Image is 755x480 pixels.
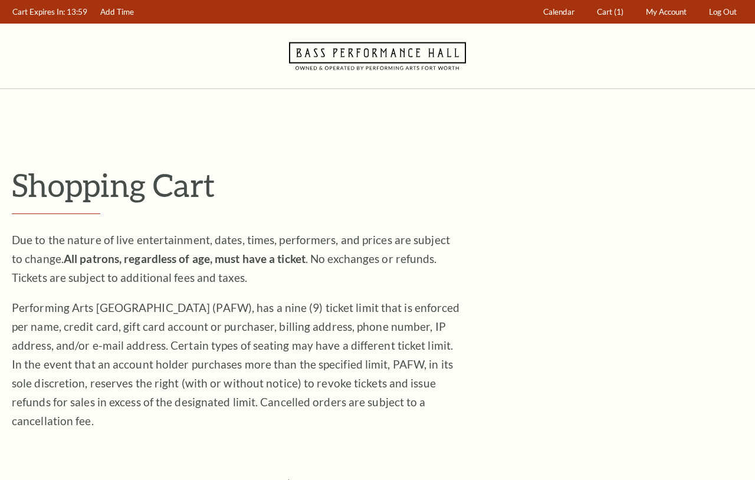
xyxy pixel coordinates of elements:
span: 13:59 [67,7,87,17]
span: (1) [614,7,623,17]
a: Calendar [538,1,580,24]
span: Due to the nature of live entertainment, dates, times, performers, and prices are subject to chan... [12,233,450,284]
span: Cart [597,7,612,17]
span: Calendar [543,7,575,17]
a: Add Time [95,1,140,24]
p: Shopping Cart [12,166,743,204]
a: My Account [641,1,692,24]
span: Cart Expires In: [12,7,65,17]
span: My Account [646,7,687,17]
p: Performing Arts [GEOGRAPHIC_DATA] (PAFW), has a nine (9) ticket limit that is enforced per name, ... [12,298,460,430]
strong: All patrons, regardless of age, must have a ticket [64,252,306,265]
a: Cart (1) [592,1,629,24]
a: Log Out [704,1,743,24]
